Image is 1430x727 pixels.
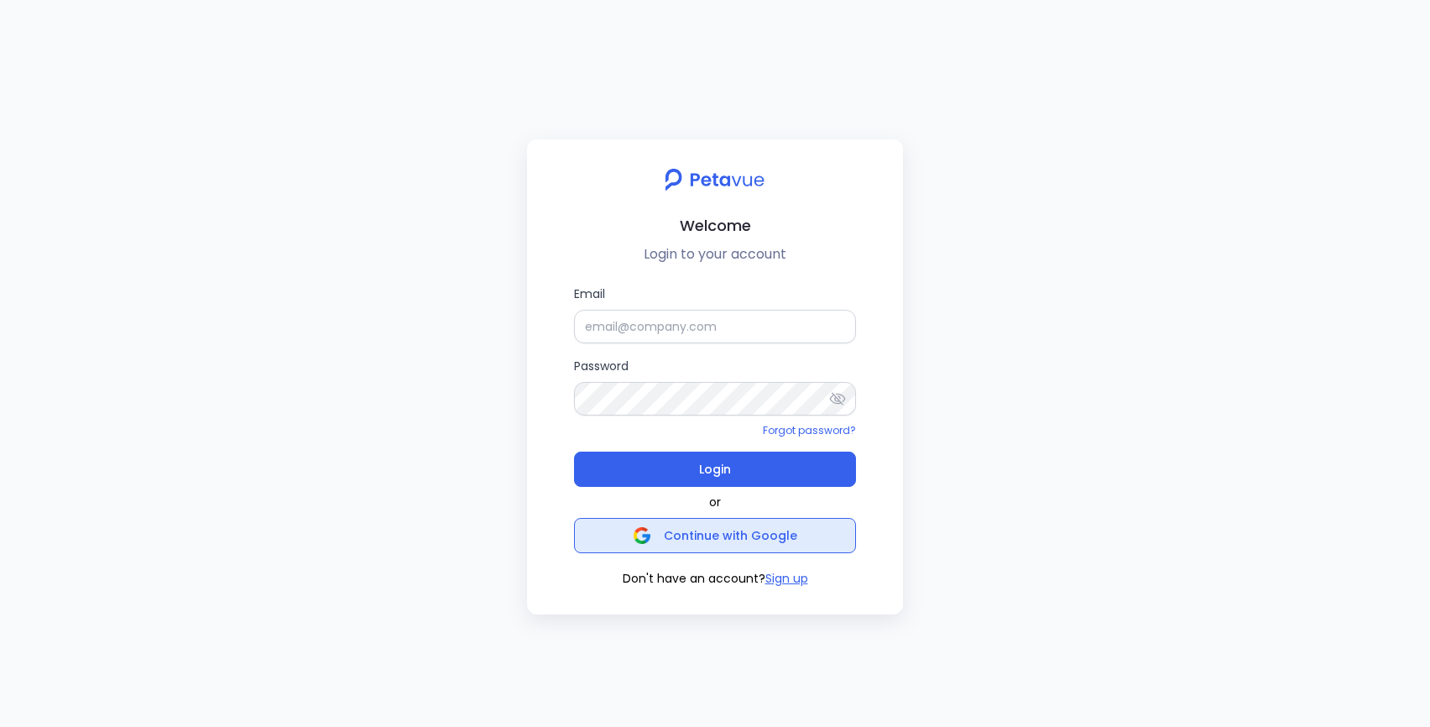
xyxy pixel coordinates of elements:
[540,213,890,238] h2: Welcome
[709,494,721,511] span: or
[699,458,731,481] span: Login
[540,244,890,264] p: Login to your account
[574,310,856,343] input: Email
[574,518,856,553] button: Continue with Google
[574,382,856,416] input: Password
[763,423,856,437] a: Forgot password?
[765,570,808,588] button: Sign up
[654,160,775,200] img: petavue logo
[574,357,856,416] label: Password
[574,285,856,343] label: Email
[664,527,797,544] span: Continue with Google
[574,452,856,487] button: Login
[623,570,765,588] span: Don't have an account?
